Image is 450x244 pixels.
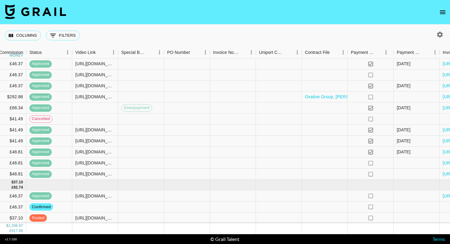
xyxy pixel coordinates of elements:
div: 06/09/2025 [397,138,411,144]
div: Payment Sent [348,47,394,58]
div: Payment Sent Date [397,47,422,58]
div: PO Number [164,47,210,58]
span: approved [29,105,52,111]
div: https://www.tiktok.com/@noemisimoncouceiro/video/7541117988569664790 [75,61,115,67]
button: open drawer [437,6,449,18]
span: approved [29,72,52,78]
span: cancelled [30,116,52,122]
span: confirmed [29,204,53,210]
div: Status [29,47,42,58]
button: Menu [339,48,348,57]
button: Menu [155,48,164,57]
div: PO Number [167,47,190,58]
span: posted [29,215,47,221]
span: approved [29,171,52,177]
div: Video Link [75,47,96,58]
div: money [9,54,23,57]
a: Terms [433,236,445,242]
div: Special Booking Type [118,47,164,58]
div: Invoice Notes [210,47,256,58]
div: £ [11,185,13,190]
div: https://www.tiktok.com/@mollykaynelson/video/7541104696694459662?lang=en [75,94,115,100]
span: approved [29,61,52,67]
div: https://www.tiktok.com/@noemisimoncouceiro/video/7540003649859210518 [75,72,115,78]
button: Menu [293,48,302,57]
button: Sort [422,48,430,57]
div: Payment Sent Date [394,47,440,58]
div: https://www.tiktok.com/@noemisimoncouceiro/video/7538430664161463574 [75,160,115,166]
span: Downpayment [122,105,152,111]
button: Menu [201,48,210,57]
div: Special Booking Type [121,47,146,58]
span: approved [29,127,52,133]
div: 917.68 [11,229,23,234]
button: Sort [284,48,293,57]
div: £ [9,229,12,234]
div: v 1.7.100 [5,237,17,241]
img: Grail Talent [5,4,66,19]
button: Menu [247,48,256,57]
div: https://www.tiktok.com/@noemisimoncouceiro/video/7542591061416332566 [75,149,115,155]
div: https://www.tiktok.com/@noemisimoncouceiro/video/7548487074479951126 [75,215,115,221]
div: 92.74 [13,185,23,190]
div: © Grail Talent [210,236,239,242]
div: https://www.tiktok.com/@noemisimoncouceiro/video/7545858783034264854 [75,127,115,133]
div: 37.10 [13,180,23,185]
div: Contract File [305,47,330,58]
span: approved [29,160,52,166]
div: https://www.tiktok.com/@noemisimoncouceiro/video/7545948065740442902 [75,138,115,144]
button: Menu [430,48,440,57]
div: 26/08/2025 [397,61,411,67]
div: Uniport Contact Email [256,47,302,58]
button: Sort [330,48,338,57]
button: Select columns [5,31,41,40]
button: Sort [42,48,51,57]
div: 06/09/2025 [397,105,411,111]
div: 26/08/2025 [397,149,411,155]
button: Sort [146,48,155,57]
span: approved [29,94,52,100]
div: Status [26,47,72,58]
button: Sort [190,48,199,57]
div: $ [6,223,8,229]
div: Invoice Notes [213,47,238,58]
button: Sort [375,48,383,57]
button: Sort [238,48,247,57]
div: https://www.tiktok.com/@noemisimoncouceiro/video/7543661665229819158 [75,171,115,177]
div: https://www.tiktok.com/@noemisimoncouceiro/video/7546699964479589654 [75,193,115,199]
div: Video Link [72,47,118,58]
span: approved [29,193,52,199]
button: Menu [63,48,72,57]
span: approved [29,138,52,144]
div: https://www.tiktok.com/@noemisimoncouceiro/video/7541559165458631958 [75,83,115,89]
button: Menu [109,48,118,57]
div: Contract File [302,47,348,58]
div: $ [11,180,13,185]
button: Menu [381,48,391,57]
button: Sort [96,48,104,57]
div: 06/09/2025 [397,127,411,133]
div: Payment Sent [351,47,375,58]
div: 26/08/2025 [397,83,411,89]
span: approved [29,83,52,89]
div: 1,336.97 [8,223,23,229]
button: Show filters [46,31,80,40]
span: approved [29,149,52,155]
div: Uniport Contact Email [259,47,284,58]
